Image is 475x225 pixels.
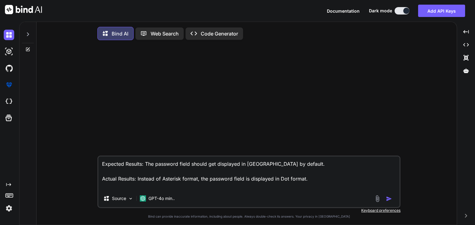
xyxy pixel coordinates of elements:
[98,156,400,190] textarea: Expected Results: The password field should get displayed in [GEOGRAPHIC_DATA] by default. Actual...
[369,8,392,14] span: Dark mode
[4,96,14,107] img: cloudideIcon
[4,30,14,40] img: darkChat
[112,30,128,37] p: Bind AI
[4,63,14,73] img: githubDark
[5,5,42,14] img: Bind AI
[4,46,14,57] img: darkAi-studio
[97,214,400,219] p: Bind can provide inaccurate information, including about people. Always double-check its answers....
[151,30,179,37] p: Web Search
[386,196,392,202] img: icon
[148,195,175,202] p: GPT-4o min..
[374,195,381,202] img: attachment
[4,203,14,214] img: settings
[112,195,126,202] p: Source
[201,30,238,37] p: Code Generator
[128,196,133,201] img: Pick Models
[97,208,400,213] p: Keyboard preferences
[140,195,146,202] img: GPT-4o mini
[327,8,360,14] button: Documentation
[4,80,14,90] img: premium
[418,5,465,17] button: Add API Keys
